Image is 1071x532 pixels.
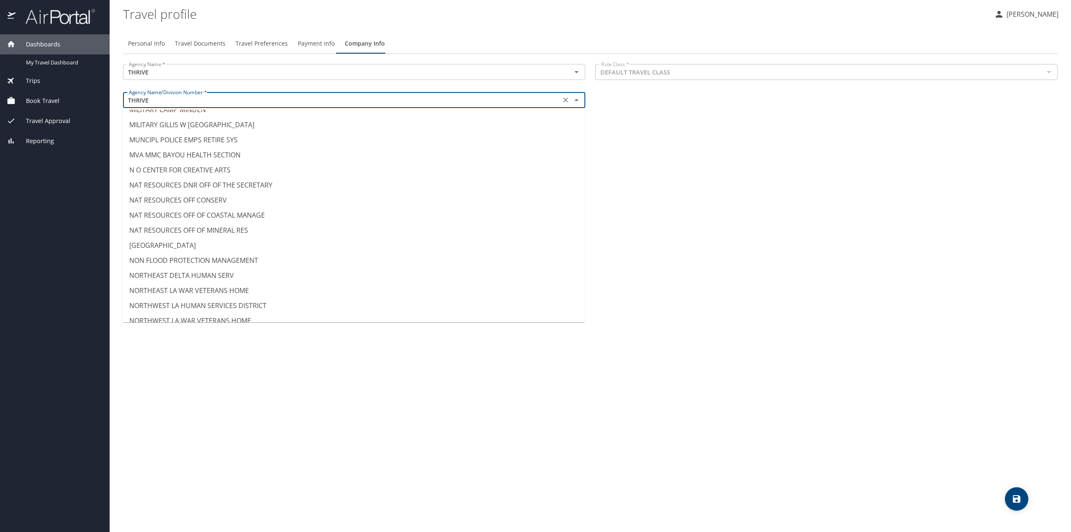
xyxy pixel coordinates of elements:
span: Travel Documents [175,39,225,49]
img: icon-airportal.png [8,8,16,25]
img: airportal-logo.png [16,8,95,25]
span: Dashboards [15,40,60,49]
h1: Travel profile [123,1,987,27]
button: Open [571,66,582,78]
li: NORTHEAST LA WAR VETERANS HOME [123,283,585,298]
button: [PERSON_NAME] [991,7,1062,22]
li: NAT RESOURCES OFF OF MINERAL RES [123,223,585,238]
li: MILITARY CAMP MINDEN [123,102,585,117]
span: Travel Approval [15,116,70,126]
span: Personal Info [128,39,165,49]
div: Profile [123,33,1058,54]
li: NON FLOOD PROTECTION MANAGEMENT [123,253,585,268]
span: Payment Info [298,39,335,49]
span: Trips [15,76,40,85]
span: Company Info [345,39,385,49]
li: NORTHWEST LA HUMAN SERVICES DISTRICT [123,298,585,313]
li: MILITARY GILLIS W [GEOGRAPHIC_DATA] [123,117,585,132]
li: N O CENTER FOR CREATIVE ARTS [123,162,585,177]
button: Close [571,94,582,106]
li: MVA MMC BAYOU HEALTH SECTION [123,147,585,162]
li: NAT RESOURCES DNR OFF OF THE SECRETARY [123,177,585,193]
li: NORTHWEST LA WAR VETERANS HOME [123,313,585,328]
p: [PERSON_NAME] [1004,9,1058,19]
li: NORTHEAST DELTA HUMAN SERV [123,268,585,283]
button: save [1005,487,1028,511]
button: Clear [560,94,571,106]
li: NAT RESOURCES OFF CONSERV [123,193,585,208]
li: [GEOGRAPHIC_DATA] [123,238,585,253]
li: NAT RESOURCES OFF OF COASTAL MANAGE [123,208,585,223]
span: Reporting [15,136,54,146]
span: My Travel Dashboard [26,59,100,67]
li: MUNCIPL POLICE EMPS RETIRE SYS [123,132,585,147]
span: Travel Preferences [236,39,288,49]
span: Book Travel [15,96,59,105]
